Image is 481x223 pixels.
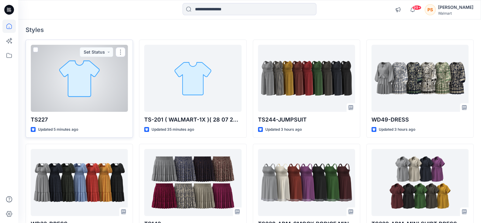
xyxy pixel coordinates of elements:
h4: Styles [26,26,474,34]
p: Updated 35 minutes ago [152,126,194,133]
p: TS-201 ( WALMART-1X )( 28 07 25 )( [PERSON_NAME] [144,115,241,124]
div: Walmart [438,11,473,16]
a: TS244-JUMPSUIT [258,45,355,112]
a: TS-201 ( WALMART-1X )( 28 07 25 )( PREM KUMAR LOCK [144,45,241,112]
div: PS [425,4,436,15]
p: Updated 5 minutes ago [38,126,78,133]
p: Updated 3 hours ago [379,126,415,133]
a: TS222-ADM_MINI SHIRT DRESS [371,149,469,216]
p: TS227 [31,115,128,124]
span: 99+ [412,5,421,10]
div: [PERSON_NAME] [438,4,473,11]
p: Updated 3 hours ago [265,126,302,133]
a: TS142 [144,149,241,216]
a: WD33-DRESS [31,149,128,216]
a: WD49-DRESS [371,45,469,112]
a: TS230_ADM_SMOCK BODICE MINI DRESS [258,149,355,216]
p: TS244-JUMPSUIT [258,115,355,124]
a: TS227 [31,45,128,112]
p: WD49-DRESS [371,115,469,124]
